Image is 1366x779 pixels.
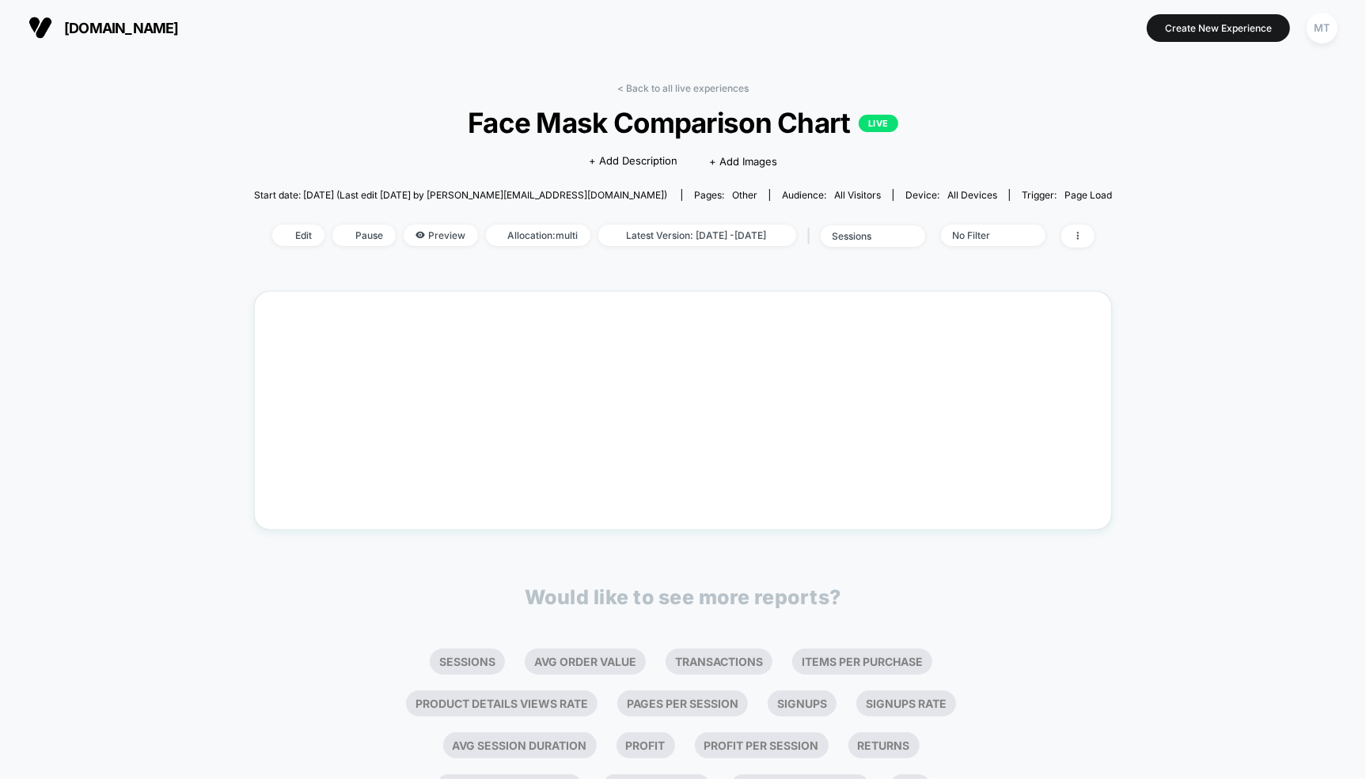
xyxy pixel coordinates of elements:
[443,732,597,758] li: Avg Session Duration
[28,16,52,40] img: Visually logo
[947,189,997,201] span: all devices
[24,15,184,40] button: [DOMAIN_NAME]
[1064,189,1112,201] span: Page Load
[804,225,821,248] span: |
[768,690,837,717] li: Signups
[732,189,757,201] span: other
[782,189,881,201] div: Audience:
[1302,12,1342,44] button: MT
[792,649,932,675] li: Items Per Purchase
[617,732,675,758] li: Profit
[666,649,772,675] li: Transactions
[1022,189,1112,201] div: Trigger:
[834,189,881,201] span: All Visitors
[254,189,667,201] span: Start date: [DATE] (Last edit [DATE] by [PERSON_NAME][EMAIL_ADDRESS][DOMAIN_NAME])
[709,155,777,168] span: + Add Images
[953,229,1016,241] div: No Filter
[404,225,478,246] span: Preview
[525,649,646,675] li: Avg Order Value
[695,732,829,758] li: Profit Per Session
[272,225,324,246] span: Edit
[848,732,920,758] li: Returns
[430,649,505,675] li: Sessions
[617,690,748,717] li: Pages Per Session
[332,225,396,246] span: Pause
[598,225,796,246] span: Latest Version: [DATE] - [DATE]
[856,690,956,717] li: Signups Rate
[617,82,749,94] a: < Back to all live experiences
[893,189,1009,201] span: Device:
[486,225,590,246] span: Allocation: multi
[406,690,598,717] li: Product Details Views Rate
[833,230,896,242] div: sessions
[859,115,898,132] p: LIVE
[525,585,841,609] p: Would like to see more reports?
[1307,13,1338,43] div: MT
[64,20,179,36] span: [DOMAIN_NAME]
[297,106,1068,139] span: Face Mask Comparison Chart
[694,189,757,201] div: Pages:
[1147,14,1290,42] button: Create New Experience
[589,153,677,169] span: + Add Description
